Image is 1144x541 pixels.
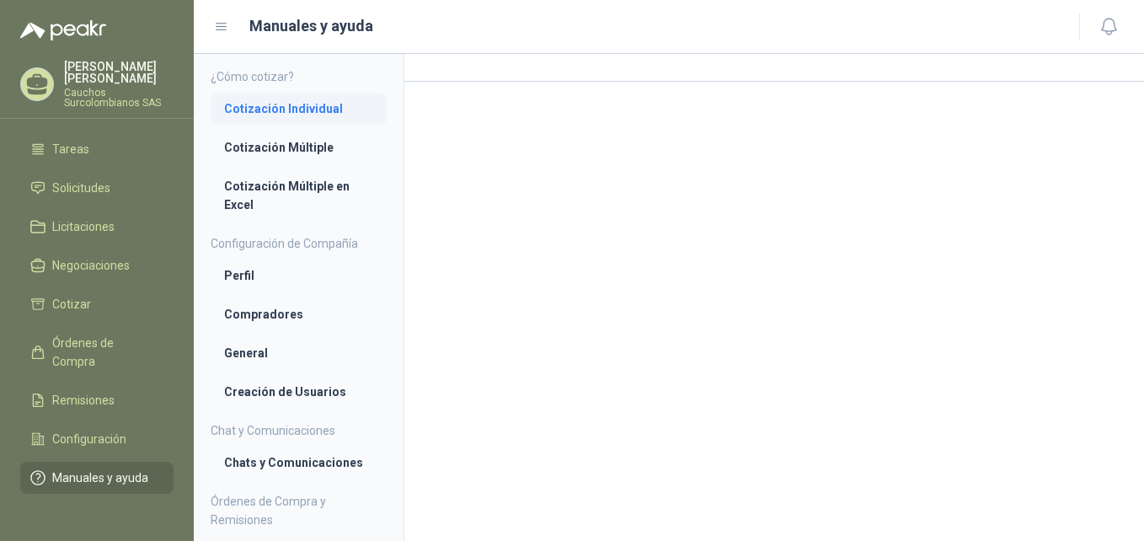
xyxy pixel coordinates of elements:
span: Manuales y ayuda [52,469,148,487]
li: Compradores [224,305,373,324]
li: General [224,344,373,362]
p: Cauchos Surcolombianos SAS [64,88,174,108]
li: Cotización Individual [224,99,373,118]
a: Creación de Usuarios [211,376,387,408]
a: Manuales y ayuda [20,462,174,494]
li: Creación de Usuarios [224,383,373,401]
h4: Chat y Comunicaciones [211,421,387,440]
span: Negociaciones [52,256,130,275]
a: Perfil [211,260,387,292]
a: General [211,337,387,369]
p: [PERSON_NAME] [PERSON_NAME] [64,61,174,84]
a: Tareas [20,133,174,165]
a: Configuración [20,423,174,455]
a: Cotización Múltiple en Excel [211,170,387,221]
li: Cotización Múltiple [224,138,373,157]
a: Solicitudes [20,172,174,204]
span: Órdenes de Compra [52,334,158,371]
li: Perfil [224,266,373,285]
span: Cotizar [52,295,91,313]
img: Logo peakr [20,20,106,40]
span: Solicitudes [52,179,110,197]
span: Licitaciones [52,217,115,236]
a: Órdenes de Compra [20,327,174,378]
span: Configuración [52,430,126,448]
h1: Manuales y ayuda [249,14,373,38]
a: Chats y Comunicaciones [211,447,387,479]
span: Tareas [52,140,89,158]
a: Compradores [211,298,387,330]
h4: ¿Cómo cotizar? [211,67,387,86]
a: Cotización Individual [211,93,387,125]
a: Negociaciones [20,249,174,281]
a: Licitaciones [20,211,174,243]
span: Remisiones [52,391,115,410]
a: Cotización Múltiple [211,131,387,163]
a: Cotizar [20,288,174,320]
h4: Órdenes de Compra y Remisiones [211,492,387,529]
li: Chats y Comunicaciones [224,453,373,472]
a: Remisiones [20,384,174,416]
li: Cotización Múltiple en Excel [224,177,373,214]
h4: Configuración de Compañía [211,234,387,253]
